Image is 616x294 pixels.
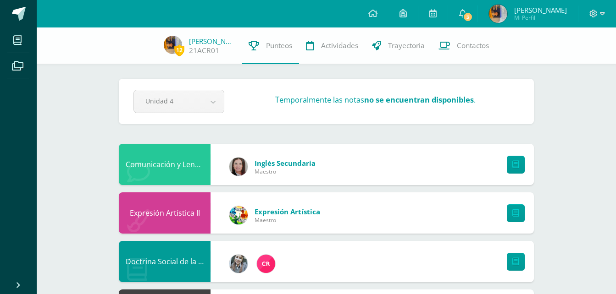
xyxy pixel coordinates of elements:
[514,14,567,22] span: Mi Perfil
[365,27,432,64] a: Trayectoria
[266,41,292,50] span: Punteos
[189,46,219,55] a: 21ACR01
[119,241,211,282] div: Doctrina Social de la Iglesia
[229,158,248,176] img: 8af0450cf43d44e38c4a1497329761f3.png
[255,168,316,175] span: Maestro
[119,144,211,185] div: Comunicación y Lenguaje L3 Inglés
[275,94,476,105] h3: Temporalmente las notas .
[164,36,182,54] img: 7330a4e21801a316bdcc830b1251f677.png
[432,27,496,64] a: Contactos
[174,44,184,56] span: 12
[514,5,567,15] span: [PERSON_NAME]
[257,255,275,273] img: 866c3f3dc5f3efb798120d7ad13644d9.png
[321,41,358,50] span: Actividades
[134,90,224,113] a: Unidad 4
[299,27,365,64] a: Actividades
[229,255,248,273] img: cba4c69ace659ae4cf02a5761d9a2473.png
[229,206,248,224] img: 159e24a6ecedfdf8f489544946a573f0.png
[189,37,235,46] a: [PERSON_NAME]
[457,41,489,50] span: Contactos
[255,158,316,168] span: Inglés Secundaria
[255,216,320,224] span: Maestro
[463,12,473,22] span: 3
[489,5,507,23] img: 7330a4e21801a316bdcc830b1251f677.png
[388,41,425,50] span: Trayectoria
[242,27,299,64] a: Punteos
[119,192,211,234] div: Expresión Artística II
[364,94,474,105] strong: no se encuentran disponibles
[255,207,320,216] span: Expresión Artística
[145,90,190,112] span: Unidad 4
